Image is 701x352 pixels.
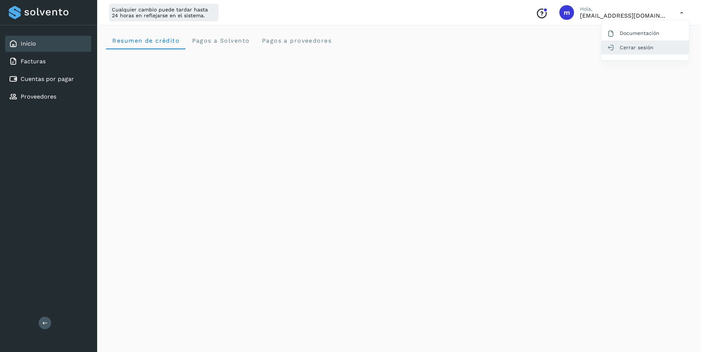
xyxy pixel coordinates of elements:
div: Cuentas por pagar [5,71,91,87]
div: Cerrar sesión [601,40,689,54]
div: Facturas [5,53,91,70]
a: Proveedores [21,93,56,100]
div: Proveedores [5,89,91,105]
div: Inicio [5,36,91,52]
a: Inicio [21,40,36,47]
a: Facturas [21,58,46,65]
div: Documentación [601,26,689,40]
a: Cuentas por pagar [21,75,74,82]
